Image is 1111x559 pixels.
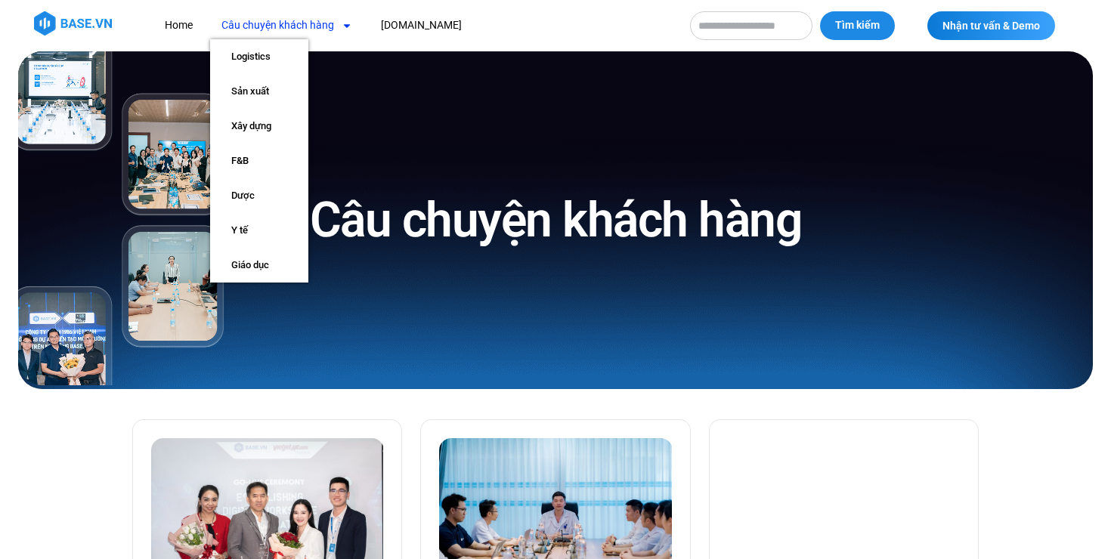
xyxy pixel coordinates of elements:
a: Giáo dục [210,248,308,283]
ul: Câu chuyện khách hàng [210,39,308,283]
a: Home [153,11,204,39]
a: Dược [210,178,308,213]
nav: Menu [153,11,675,39]
h1: Câu chuyện khách hàng [310,189,802,252]
a: Logistics [210,39,308,74]
button: Tìm kiếm [820,11,895,40]
span: Nhận tư vấn & Demo [942,20,1040,31]
a: Xây dựng [210,109,308,144]
a: Nhận tư vấn & Demo [927,11,1055,40]
a: [DOMAIN_NAME] [370,11,473,39]
a: Y tế [210,213,308,248]
a: Sản xuất [210,74,308,109]
a: Câu chuyện khách hàng [210,11,364,39]
span: Tìm kiếm [835,18,880,33]
a: F&B [210,144,308,178]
